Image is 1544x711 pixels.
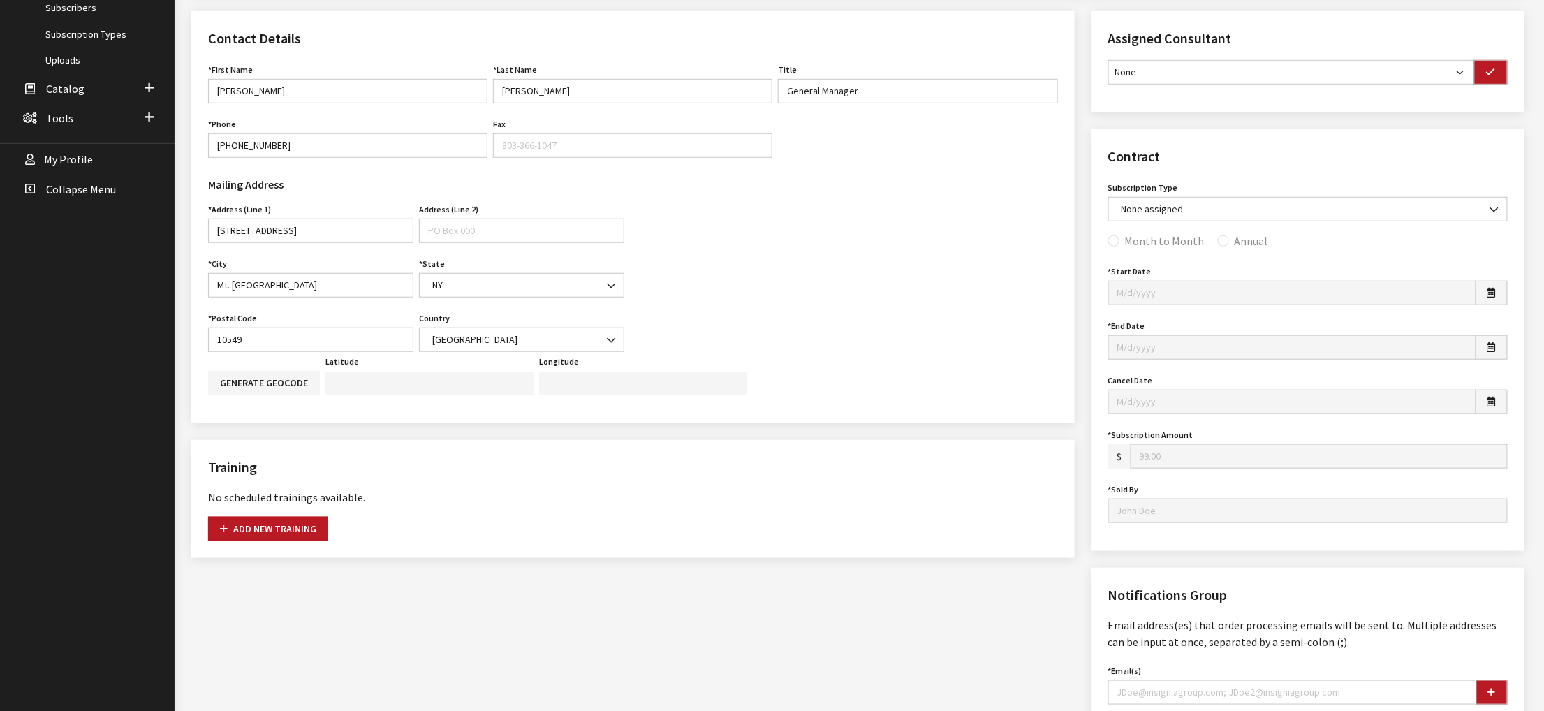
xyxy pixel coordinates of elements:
button: Assign selected Consultant [1474,60,1508,85]
button: Add new training [208,517,328,541]
label: Phone [208,118,236,131]
button: Open date picker [1476,335,1508,360]
input: 803-366-1047 [493,133,772,158]
input: Manager [778,79,1057,103]
div: No scheduled trainings available. [208,489,1058,506]
h2: Assigned Consultant [1108,28,1508,49]
span: United States of America [419,328,624,352]
label: Email(s) [1108,665,1142,677]
button: Open date picker [1476,281,1508,305]
input: M/d/yyyy [1108,281,1476,305]
label: Longitude [539,355,579,368]
span: NY [428,278,615,293]
button: Generate geocode [208,371,320,395]
input: 888-579-4458 [208,133,487,158]
h3: Mailing Address [208,176,624,193]
span: United States of America [428,332,615,347]
label: Title [778,64,797,76]
span: My Profile [44,153,93,167]
label: Latitude [325,355,359,368]
span: None assigned [1117,202,1499,217]
input: M/d/yyyy [1108,335,1476,360]
h2: Contact Details [208,28,1058,49]
span: NY [419,273,624,298]
span: $ [1108,444,1131,469]
label: State [419,258,445,270]
label: Subscription Type [1108,182,1178,194]
label: Sold By [1108,483,1139,496]
label: Fax [493,118,506,131]
label: Address (Line 1) [208,203,271,216]
input: John [208,79,487,103]
label: Address (Line 2) [419,203,478,216]
h2: Notifications Group [1108,585,1508,606]
p: Email address(es) that order processing emails will be sent to. Multiple addresses can be input a... [1108,617,1508,650]
span: Tools [46,111,73,125]
span: Collapse Menu [46,182,116,196]
label: Month to Month [1125,233,1205,249]
input: 29730 [208,328,413,352]
input: Rock Hill [208,273,413,298]
label: Country [419,312,450,325]
input: M/d/yyyy [1108,390,1476,414]
h2: Contract [1108,146,1508,167]
label: Last Name [493,64,537,76]
label: Start Date [1108,265,1152,278]
span: Catalog [46,82,84,96]
label: First Name [208,64,253,76]
input: JDoe@insigniagroup.com; JDoe2@insigniagroup.com [1108,680,1477,705]
label: Subscription Amount [1108,429,1193,441]
button: Add [1476,680,1508,705]
input: 99.00 [1131,444,1508,469]
button: Open date picker [1476,390,1508,414]
h2: Training [208,457,1058,478]
input: Doe [493,79,772,103]
label: End Date [1108,320,1145,332]
label: Annual [1235,233,1268,249]
input: PO Box 000 [419,219,624,243]
span: None assigned [1108,197,1508,221]
input: 153 South Oakland Avenue [208,219,413,243]
label: Postal Code [208,312,257,325]
label: City [208,258,227,270]
input: John Doe [1108,499,1508,523]
label: Cancel Date [1108,374,1153,387]
span: Add new training [220,522,316,535]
